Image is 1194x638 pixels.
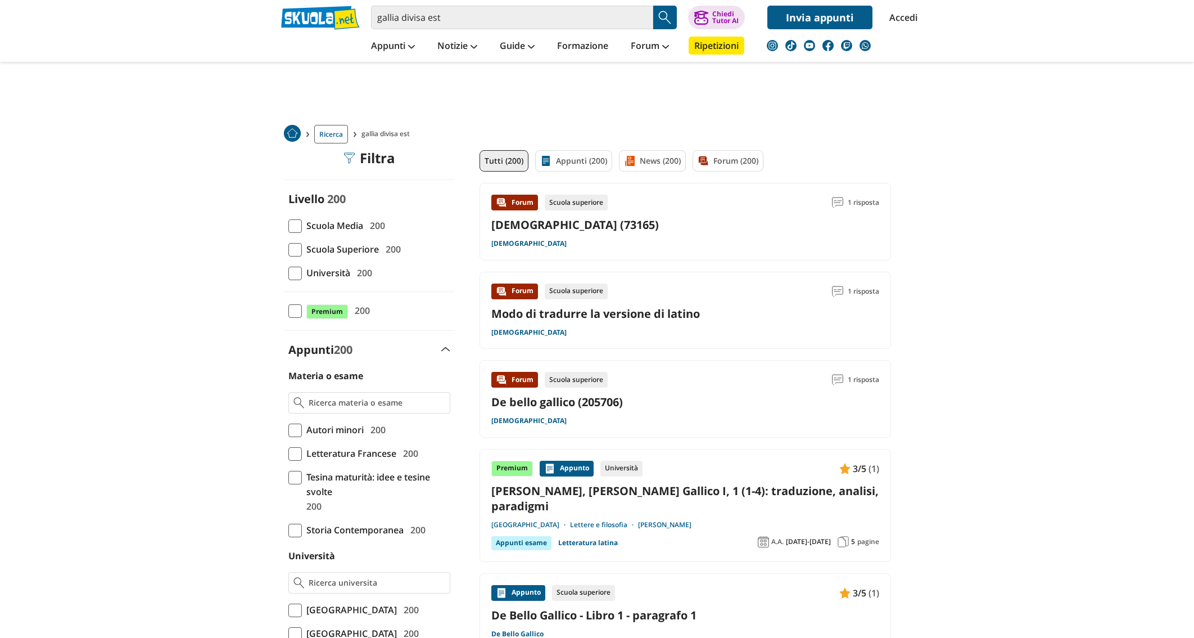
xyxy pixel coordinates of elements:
input: Ricerca materia o esame [309,397,445,408]
img: Forum filtro contenuto [698,155,709,167]
div: Scuola superiore [552,585,615,601]
span: Premium [306,304,348,319]
a: Guide [497,37,537,57]
img: Forum contenuto [496,374,507,385]
img: Ricerca materia o esame [293,397,304,408]
a: [DEMOGRAPHIC_DATA] (73165) [491,217,659,232]
div: Università [600,461,643,477]
img: Appunti contenuto [839,587,851,599]
a: [DEMOGRAPHIC_DATA] [491,416,567,425]
a: Forum (200) [693,150,763,172]
span: pagine [857,537,879,546]
span: Autori minori [302,423,364,437]
img: instagram [767,40,778,51]
div: Appunto [540,461,594,477]
img: twitch [841,40,852,51]
img: Appunti filtro contenuto [540,155,551,167]
button: Search Button [653,6,677,29]
a: Appunti [368,37,418,57]
span: 200 [302,499,322,514]
img: Forum contenuto [496,286,507,297]
a: [PERSON_NAME] [638,520,691,529]
span: 200 [352,266,372,280]
div: Appunti esame [491,536,551,550]
a: Home [284,125,301,143]
div: Filtra [344,150,395,166]
img: facebook [822,40,834,51]
a: [PERSON_NAME], [PERSON_NAME] Gallico I, 1 (1-4): traduzione, analisi, paradigmi [491,483,879,514]
img: Appunti contenuto [544,463,555,474]
span: 1 risposta [848,284,879,299]
img: Filtra filtri mobile [344,152,355,164]
label: Livello [288,191,324,206]
a: Accedi [889,6,913,29]
label: Appunti [288,342,352,357]
a: Ripetizioni [689,37,744,55]
img: Cerca appunti, riassunti o versioni [657,9,673,26]
span: 200 [399,603,419,617]
span: 1 risposta [848,195,879,210]
img: youtube [804,40,815,51]
input: Cerca appunti, riassunti o versioni [371,6,653,29]
span: Tesina maturità: idee e tesine svolte [302,470,450,499]
span: 200 [334,342,352,357]
img: tiktok [785,40,797,51]
input: Ricerca universita [309,577,445,588]
span: [GEOGRAPHIC_DATA] [302,603,397,617]
span: 200 [366,423,386,437]
label: Materia o esame [288,370,363,382]
img: Commenti lettura [832,197,843,208]
span: Università [302,266,350,280]
a: Invia appunti [767,6,872,29]
img: News filtro contenuto [624,155,635,167]
div: Appunto [491,585,545,601]
img: Commenti lettura [832,374,843,385]
span: (1) [869,461,879,476]
a: Lettere e filosofia [570,520,638,529]
span: 1 risposta [848,372,879,388]
a: Notizie [435,37,480,57]
a: Letteratura latina [558,536,618,550]
a: [DEMOGRAPHIC_DATA] [491,239,567,248]
img: Appunti contenuto [496,587,507,599]
a: [GEOGRAPHIC_DATA] [491,520,570,529]
span: 200 [327,191,346,206]
div: Premium [491,461,533,477]
img: Ricerca universita [293,577,304,588]
a: Ricerca [314,125,348,143]
span: 3/5 [853,461,866,476]
span: 200 [399,446,418,461]
img: Forum contenuto [496,197,507,208]
span: (1) [869,586,879,600]
div: Chiedi Tutor AI [712,11,739,24]
img: Home [284,125,301,142]
span: Scuola Superiore [302,242,379,257]
a: De bello gallico (205706) [491,394,623,410]
span: 5 [851,537,855,546]
span: [DATE]-[DATE] [786,537,831,546]
a: Tutti (200) [480,150,528,172]
a: Modo di tradurre la versione di latino [491,306,700,321]
span: gallia divisa est [361,125,414,143]
span: A.A. [771,537,784,546]
a: De Bello Gallico - Libro 1 - paragrafo 1 [491,608,879,623]
a: Appunti (200) [535,150,612,172]
a: Formazione [554,37,611,57]
span: 200 [406,523,426,537]
div: Scuola superiore [545,284,608,299]
div: Forum [491,284,538,299]
a: News (200) [619,150,686,172]
a: Forum [628,37,672,57]
span: Letteratura Francese [302,446,396,461]
span: 200 [350,303,370,318]
img: WhatsApp [860,40,871,51]
span: 3/5 [853,586,866,600]
img: Appunti contenuto [839,463,851,474]
img: Commenti lettura [832,286,843,297]
label: Università [288,550,335,562]
img: Apri e chiudi sezione [441,347,450,352]
img: Anno accademico [758,536,769,547]
div: Scuola superiore [545,195,608,210]
img: Pagine [838,536,849,547]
